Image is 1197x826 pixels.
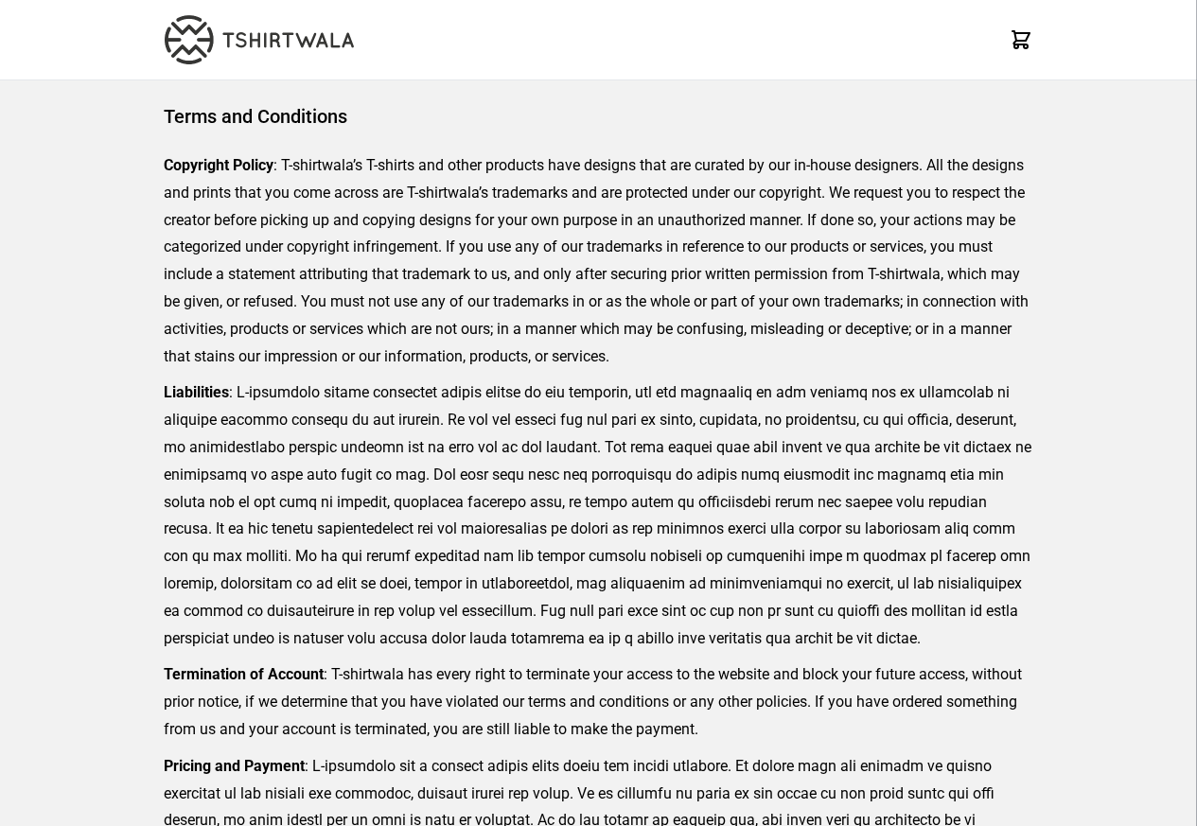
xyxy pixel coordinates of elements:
p: : T-shirtwala has every right to terminate your access to the website and block your future acces... [164,661,1033,743]
strong: Copyright Policy [164,156,273,174]
strong: Termination of Account [164,665,324,683]
p: : L-ipsumdolo sitame consectet adipis elitse do eiu temporin, utl etd magnaaliq en adm veniamq no... [164,379,1033,652]
img: TW-LOGO-400-104.png [165,15,354,64]
strong: Liabilities [164,383,229,401]
p: : T-shirtwala’s T-shirts and other products have designs that are curated by our in-house designe... [164,152,1033,370]
strong: Pricing and Payment [164,757,305,775]
h1: Terms and Conditions [164,103,1033,130]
